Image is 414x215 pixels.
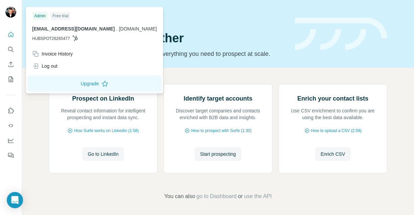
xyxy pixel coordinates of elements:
button: Use Surfe on LinkedIn [5,105,16,117]
div: Quick start [49,13,287,19]
span: How Surfe works on LinkedIn (1:58) [74,128,139,134]
button: Search [5,43,16,56]
button: Feedback [5,149,16,162]
span: Go to LinkedIn [88,151,118,157]
h1: Let’s prospect together [49,31,287,45]
h2: Identify target accounts [183,94,252,103]
span: Enrich CSV [321,151,345,157]
span: or [238,192,243,200]
button: Quick start [5,28,16,41]
span: You can also [164,192,195,200]
button: Go to LinkedIn [82,147,124,161]
span: Start prospecting [200,151,236,157]
button: go to Dashboard [196,192,236,200]
span: How to prospect with Surfe (1:30) [191,128,252,134]
span: HUBSPOT26265477 [32,36,70,42]
div: Open Intercom Messenger [7,192,23,208]
button: Start prospecting [195,147,241,161]
span: [DOMAIN_NAME] [119,26,157,31]
button: Enrich CSV [315,147,350,161]
span: How to upload a CSV (2:59) [311,128,362,134]
p: Pick your starting point and we’ll provide everything you need to prospect at scale. [49,49,287,59]
h2: Enrich your contact lists [297,94,368,103]
button: use the API [244,192,272,200]
button: My lists [5,73,16,85]
p: Reveal contact information for intelligent prospecting and instant data sync. [56,107,150,121]
img: Avatar [5,7,16,18]
p: Use CSV enrichment to confirm you are using the best data available. [286,107,380,121]
button: Enrich CSV [5,58,16,70]
p: Discover target companies and contacts enriched with B2B data and insights. [171,107,265,121]
div: Invoice History [32,50,73,57]
img: banner [295,18,387,50]
div: Admin [32,12,48,20]
button: Dashboard [5,134,16,147]
span: [EMAIL_ADDRESS][DOMAIN_NAME] [32,26,115,31]
div: Free trial [50,12,70,20]
span: . [116,26,117,31]
button: Upgrade [27,76,161,92]
button: Use Surfe API [5,120,16,132]
div: Log out [32,63,58,69]
h2: Prospect on LinkedIn [72,94,134,103]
